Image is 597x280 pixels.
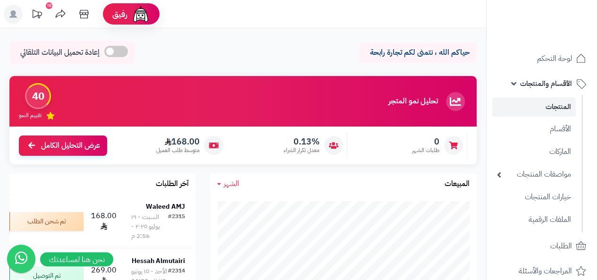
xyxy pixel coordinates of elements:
[156,136,200,147] span: 168.00
[146,202,185,212] strong: Waleed AMJ
[550,239,572,253] span: الطلبات
[412,146,439,154] span: طلبات الشهر
[224,178,239,189] span: الشهر
[492,47,591,70] a: لوحة التحكم
[156,180,189,188] h3: آخر الطلبات
[284,146,320,154] span: معدل تكرار الشراء
[533,21,588,41] img: logo-2.png
[520,77,572,90] span: الأقسام والمنتجات
[112,8,127,20] span: رفيق
[156,146,200,154] span: متوسط طلب العميل
[492,164,576,185] a: مواصفات المنتجات
[8,212,84,231] div: تم شحن الطلب
[168,212,185,241] div: #2315
[25,5,49,26] a: تحديثات المنصة
[41,140,100,151] span: عرض التحليل الكامل
[131,212,168,241] div: السبت - ١٩ يوليو ٢٠٢٥ - 2:56 م
[46,2,52,9] div: 10
[388,97,438,106] h3: تحليل نمو المتجر
[284,136,320,147] span: 0.13%
[492,210,576,230] a: الملفات الرقمية
[131,5,150,24] img: ai-face.png
[132,256,185,266] strong: Hessah Almutairi
[445,180,470,188] h3: المبيعات
[492,119,576,139] a: الأقسام
[492,235,591,257] a: الطلبات
[492,142,576,162] a: الماركات
[492,97,576,117] a: المنتجات
[519,264,572,278] span: المراجعات والأسئلة
[412,136,439,147] span: 0
[19,111,42,119] span: تقييم النمو
[20,47,100,58] span: إعادة تحميل البيانات التلقائي
[19,136,107,156] a: عرض التحليل الكامل
[217,178,239,189] a: الشهر
[492,187,576,207] a: خيارات المنتجات
[537,52,572,65] span: لوحة التحكم
[366,47,470,58] p: حياكم الله ، نتمنى لكم تجارة رابحة
[87,195,120,248] td: 168.00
